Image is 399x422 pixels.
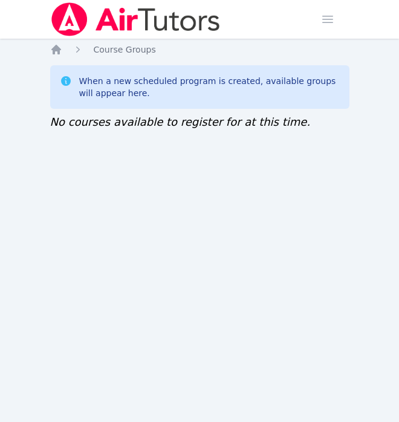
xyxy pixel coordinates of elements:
[79,75,340,99] div: When a new scheduled program is created, available groups will appear here.
[94,45,156,54] span: Course Groups
[94,44,156,56] a: Course Groups
[50,2,221,36] img: Air Tutors
[50,44,349,56] nav: Breadcrumb
[50,115,311,128] span: No courses available to register for at this time.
